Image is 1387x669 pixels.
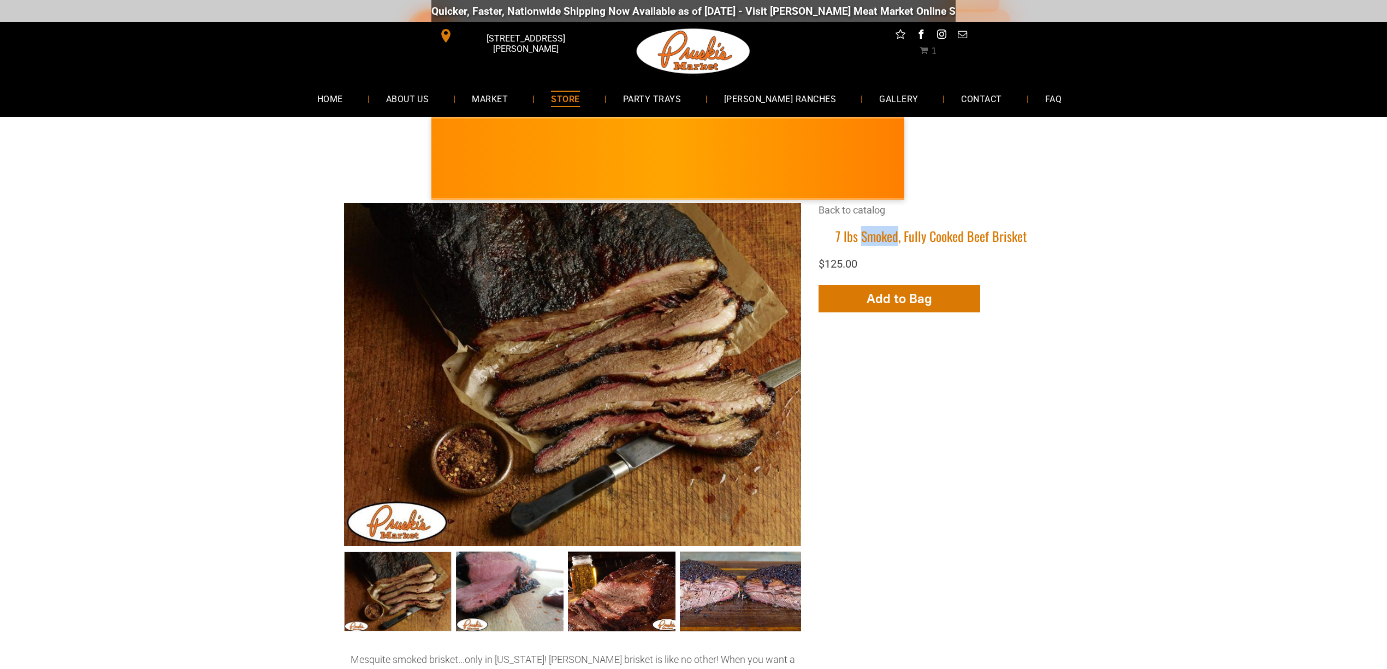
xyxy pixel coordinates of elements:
[819,204,885,216] a: Back to catalog
[344,203,801,546] img: 7 lbs Smoked, Fully Cooked Beef Brisket
[431,27,598,44] a: [STREET_ADDRESS][PERSON_NAME]
[935,27,949,44] a: instagram
[418,5,1080,17] div: Quicker, Faster, Nationwide Shipping Now Available as of [DATE] - Visit [PERSON_NAME] Meat Market...
[370,84,446,113] a: ABOUT US
[945,84,1018,113] a: CONTACT
[819,285,980,312] button: Add to Bag
[708,84,852,113] a: [PERSON_NAME] RANCHES
[344,552,452,631] a: 7 lbs Smoked, Fully Cooked Beef Brisket 0
[956,27,970,44] a: email
[535,84,596,113] a: STORE
[455,28,596,60] span: [STREET_ADDRESS][PERSON_NAME]
[568,552,675,631] a: 7 lbs Smoked, Fully Cooked Beef Brisket 2
[819,203,1043,228] div: Breadcrumbs
[635,22,752,81] img: Pruski-s+Market+HQ+Logo2-1920w.png
[893,27,908,44] a: Social network
[867,291,932,306] span: Add to Bag
[456,552,564,631] a: 7 lbs Smoked, Fully Cooked Beef Brisket 1
[863,84,934,113] a: GALLERY
[914,27,928,44] a: facebook
[931,46,936,56] span: 1
[819,257,857,270] span: $125.00
[680,552,802,631] a: 7 lbs Smoked, Fully Cooked Beef Brisket 3
[819,228,1043,245] h1: 7 lbs Smoked, Fully Cooked Beef Brisket
[607,84,697,113] a: PARTY TRAYS
[455,84,524,113] a: MARKET
[301,84,359,113] a: HOME
[886,166,1100,183] span: [PERSON_NAME] MARKET
[1029,84,1078,113] a: FAQ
